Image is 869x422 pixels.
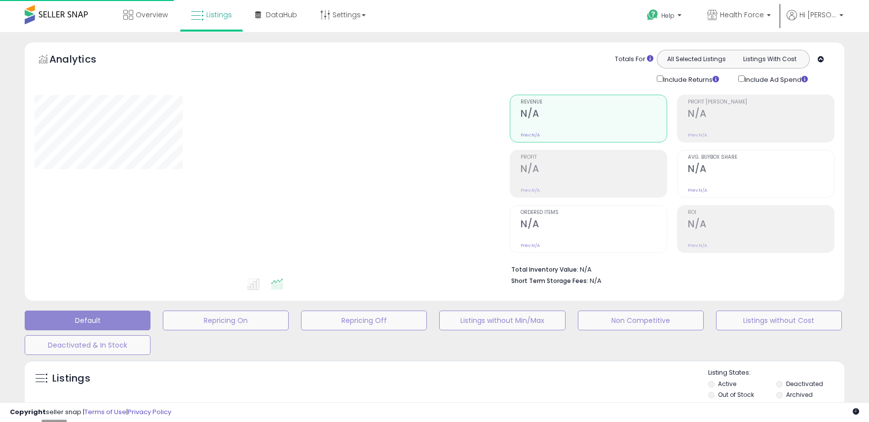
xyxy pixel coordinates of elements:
[661,11,675,20] span: Help
[521,218,667,232] h2: N/A
[301,311,427,330] button: Repricing Off
[688,100,834,105] span: Profit [PERSON_NAME]
[521,132,540,138] small: Prev: N/A
[639,1,691,32] a: Help
[10,408,171,417] div: seller snap | |
[799,10,836,20] span: Hi [PERSON_NAME]
[521,210,667,215] span: Ordered Items
[688,155,834,160] span: Avg. Buybox Share
[688,163,834,176] h2: N/A
[731,73,824,85] div: Include Ad Spend
[649,73,731,85] div: Include Returns
[136,10,168,20] span: Overview
[615,55,653,64] div: Totals For
[521,243,540,248] small: Prev: N/A
[25,335,151,355] button: Deactivated & In Stock
[49,52,115,69] h5: Analytics
[439,311,565,330] button: Listings without Min/Max
[511,263,827,275] li: N/A
[660,53,733,66] button: All Selected Listings
[511,265,578,274] b: Total Inventory Value:
[521,187,540,193] small: Prev: N/A
[688,210,834,215] span: ROI
[25,311,151,330] button: Default
[787,10,843,32] a: Hi [PERSON_NAME]
[688,218,834,232] h2: N/A
[521,155,667,160] span: Profit
[10,407,46,417] strong: Copyright
[511,277,588,285] b: Short Term Storage Fees:
[688,132,707,138] small: Prev: N/A
[521,108,667,121] h2: N/A
[206,10,232,20] span: Listings
[521,100,667,105] span: Revenue
[733,53,806,66] button: Listings With Cost
[163,311,289,330] button: Repricing On
[716,311,842,330] button: Listings without Cost
[578,311,704,330] button: Non Competitive
[688,108,834,121] h2: N/A
[720,10,764,20] span: Health Force
[688,187,707,193] small: Prev: N/A
[521,163,667,176] h2: N/A
[688,243,707,248] small: Prev: N/A
[590,276,602,285] span: N/A
[266,10,297,20] span: DataHub
[646,9,659,21] i: Get Help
